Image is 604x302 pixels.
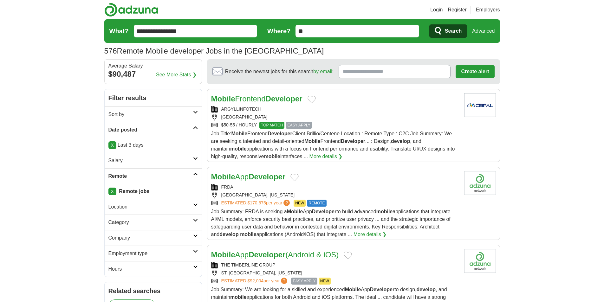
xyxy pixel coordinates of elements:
[286,122,312,129] span: EASY APPLY
[108,141,198,149] p: Last 3 days
[307,200,326,207] span: REMOTE
[108,250,193,257] h2: Employment type
[341,138,365,144] strong: Developer
[211,94,235,103] strong: Mobile
[430,6,443,14] a: Login
[231,131,248,136] strong: Mobile
[211,250,235,259] strong: Mobile
[476,6,500,14] a: Employers
[290,174,299,181] button: Add to favorite jobs
[108,188,116,195] a: X
[221,200,291,207] a: ESTIMATED:$170,675per year?
[108,219,193,226] h2: Category
[211,122,459,129] div: $50-55 / HOURLY
[211,172,235,181] strong: Mobile
[240,232,257,237] strong: mobile
[287,209,303,214] strong: Mobile
[108,157,193,164] h2: Salary
[108,111,193,118] h2: Sort by
[105,246,202,261] a: Employment type
[109,26,129,36] label: What?
[105,89,202,106] h2: Filter results
[268,131,292,136] strong: Developer
[105,106,202,122] a: Sort by
[249,250,285,259] strong: Developer
[448,6,467,14] a: Register
[281,278,287,284] span: ?
[417,287,436,292] strong: develop
[391,138,410,144] strong: develop
[211,270,459,276] div: ST. [GEOGRAPHIC_DATA], [US_STATE]
[249,172,285,181] strong: Developer
[105,230,202,246] a: Company
[211,184,459,190] div: FRDA
[221,278,289,285] a: ESTIMATED:$92,004per year?
[108,126,193,134] h2: Date posted
[312,209,336,214] strong: Developer
[105,199,202,215] a: Location
[283,200,290,206] span: ?
[344,252,352,259] button: Add to favorite jobs
[264,154,280,159] strong: mobile
[108,286,198,296] h2: Related searches
[313,69,332,74] a: by email
[108,172,193,180] h2: Remote
[464,93,496,117] img: Company logo
[259,122,284,129] span: TOP MATCH
[319,278,331,285] span: NEW
[445,25,462,37] span: Search
[119,189,149,194] strong: Remote jobs
[266,94,302,103] strong: Developer
[304,138,321,144] strong: Mobile
[291,278,317,285] span: EASY APPLY
[211,192,459,198] div: [GEOGRAPHIC_DATA], [US_STATE]
[108,203,193,211] h2: Location
[247,278,263,283] span: $92,004
[354,231,387,238] a: More details ❯
[376,209,393,214] strong: mobile
[211,250,339,259] a: MobileAppDeveloper(Android & iOS)
[105,168,202,184] a: Remote
[309,153,343,160] a: More details ❯
[230,146,247,151] strong: mobile
[104,45,117,57] span: 576
[472,25,495,37] a: Advanced
[211,114,459,120] div: [GEOGRAPHIC_DATA]
[211,94,302,103] a: MobileFrontendDeveloper
[219,232,238,237] strong: develop
[247,200,266,205] span: $170,675
[225,68,334,75] span: Receive the newest jobs for this search :
[211,172,286,181] a: MobileAppDeveloper
[108,265,193,273] h2: Hours
[211,209,451,237] span: Job Summary: FRDA is seeking a App to build advanced applications that integrate AI/ML models, en...
[308,96,316,103] button: Add to favorite jobs
[105,153,202,168] a: Salary
[429,24,467,38] button: Search
[456,65,494,78] button: Create alert
[105,122,202,138] a: Date posted
[105,261,202,277] a: Hours
[108,63,198,68] div: Average Salary
[464,249,496,273] img: Company logo
[345,287,361,292] strong: Mobile
[211,262,459,268] div: THE TIMBERLINE GROUP
[211,131,455,159] span: Job Title: Frontend Client Brillio/Centene Location : Remote Type : C2C Job Summary: We are seeki...
[108,141,116,149] a: X
[230,294,247,300] strong: mobile
[105,215,202,230] a: Category
[104,3,158,17] img: Adzuna logo
[108,234,193,242] h2: Company
[156,71,197,79] a: See More Stats ❯
[464,171,496,195] img: Company logo
[108,68,198,80] div: $90,487
[104,47,324,55] h1: Remote Mobile developer Jobs in the [GEOGRAPHIC_DATA]
[370,287,394,292] strong: Developer
[267,26,290,36] label: Where?
[294,200,306,207] span: NEW
[211,106,459,112] div: ARGYLLINFOTECH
